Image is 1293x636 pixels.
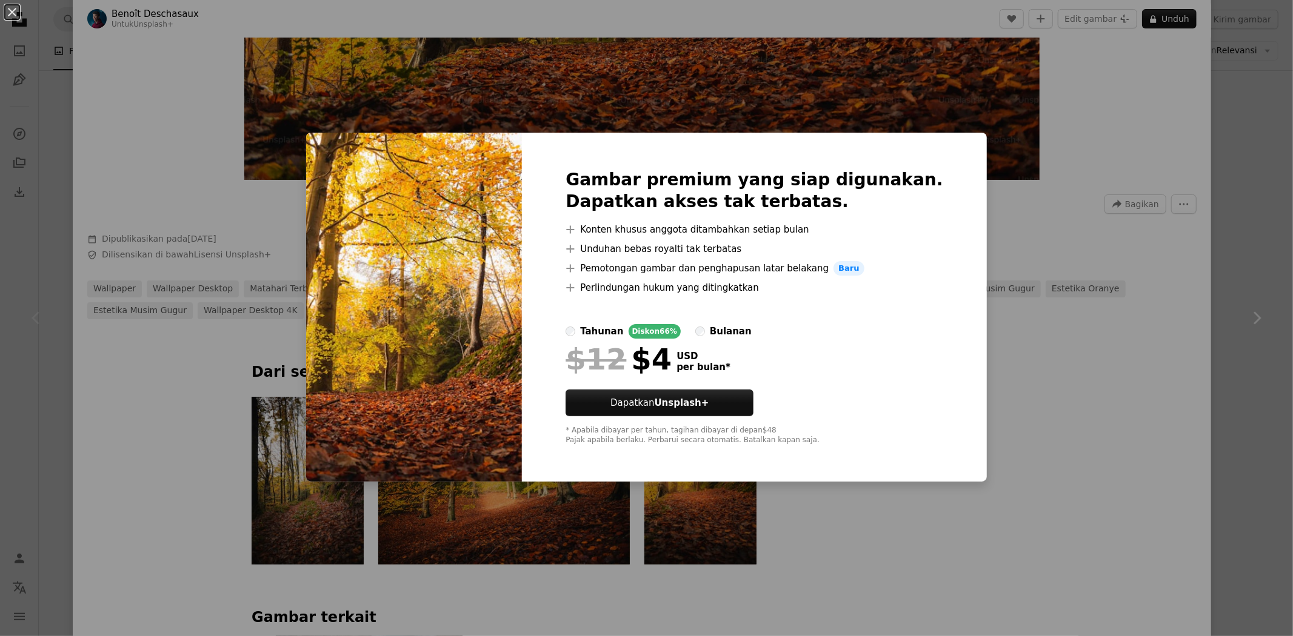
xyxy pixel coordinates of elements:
[566,261,943,276] li: Pemotongan gambar dan penghapusan latar belakang
[629,324,681,339] div: Diskon 66%
[566,280,943,295] li: Perlindungan hukum yang ditingkatkan
[580,324,623,339] div: tahunan
[566,222,943,237] li: Konten khusus anggota ditambahkan setiap bulan
[677,351,730,362] span: USD
[710,324,752,339] div: bulanan
[834,261,864,276] span: Baru
[306,133,522,482] img: premium_photo-1669295395768-6ef852fddc90
[566,169,943,213] h2: Gambar premium yang siap digunakan. Dapatkan akses tak terbatas.
[677,362,730,373] span: per bulan *
[566,326,575,336] input: tahunanDiskon66%
[566,343,626,375] span: $12
[566,343,672,375] div: $4
[655,397,709,408] strong: Unsplash+
[566,242,943,256] li: Unduhan bebas royalti tak terbatas
[566,426,943,445] div: * Apabila dibayar per tahun, tagihan dibayar di depan $48 Pajak apabila berlaku. Perbarui secara ...
[566,389,753,416] button: DapatkanUnsplash+
[695,326,705,336] input: bulanan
